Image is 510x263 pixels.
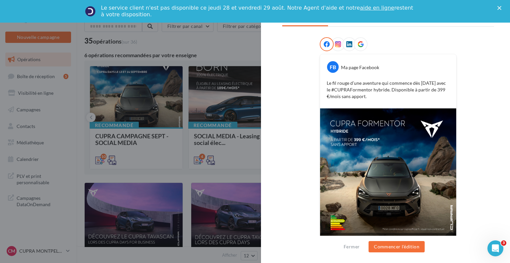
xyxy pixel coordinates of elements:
div: Fermer [497,6,504,10]
div: Le service client n'est pas disponible ce jeudi 28 et vendredi 29 août. Notre Agent d'aide et not... [101,5,414,18]
div: FB [327,61,339,73]
img: Profile image for Service-Client [85,6,96,17]
span: 3 [501,240,506,246]
a: aide en ligne [360,5,394,11]
p: Le fil rouge d’une aventure qui commence dès [DATE] avec le #CUPRAFormentor hybride. Disponible à... [327,80,450,100]
iframe: Intercom live chat [487,240,503,256]
button: Commencer l'édition [369,241,425,252]
div: Ma page Facebook [341,64,379,71]
button: Fermer [341,243,362,251]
